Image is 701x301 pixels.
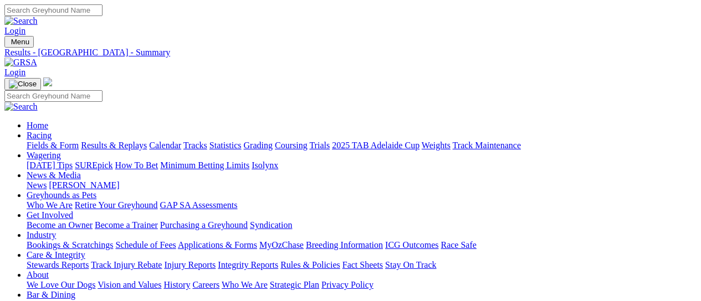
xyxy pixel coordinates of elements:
[27,250,85,260] a: Care & Integrity
[4,102,38,112] img: Search
[252,160,278,170] a: Isolynx
[27,150,61,160] a: Wagering
[27,200,73,210] a: Who We Are
[160,220,248,230] a: Purchasing a Greyhound
[321,280,373,289] a: Privacy Policy
[259,240,304,250] a: MyOzChase
[27,240,113,250] a: Bookings & Scratchings
[27,230,56,240] a: Industry
[27,180,697,190] div: News & Media
[27,131,52,140] a: Racing
[309,141,330,150] a: Trials
[27,280,697,290] div: About
[441,240,476,250] a: Race Safe
[4,36,34,48] button: Toggle navigation
[4,68,25,77] a: Login
[275,141,308,150] a: Coursing
[4,90,103,102] input: Search
[385,260,436,269] a: Stay On Track
[27,210,73,220] a: Get Involved
[27,160,697,170] div: Wagering
[192,280,219,289] a: Careers
[27,260,697,270] div: Care & Integrity
[27,200,697,210] div: Greyhounds as Pets
[422,141,451,150] a: Weights
[453,141,521,150] a: Track Maintenance
[280,260,340,269] a: Rules & Policies
[27,220,93,230] a: Become an Owner
[115,160,158,170] a: How To Bet
[270,280,319,289] a: Strategic Plan
[306,240,383,250] a: Breeding Information
[342,260,383,269] a: Fact Sheets
[149,141,181,150] a: Calendar
[183,141,207,150] a: Tracks
[27,240,697,250] div: Industry
[27,121,48,130] a: Home
[178,240,257,250] a: Applications & Forms
[27,290,75,299] a: Bar & Dining
[385,240,438,250] a: ICG Outcomes
[27,141,79,150] a: Fields & Form
[91,260,162,269] a: Track Injury Rebate
[49,180,119,190] a: [PERSON_NAME]
[164,260,216,269] a: Injury Reports
[163,280,190,289] a: History
[27,220,697,230] div: Get Involved
[115,240,176,250] a: Schedule of Fees
[81,141,147,150] a: Results & Replays
[250,220,292,230] a: Syndication
[27,280,95,289] a: We Love Our Dogs
[27,141,697,150] div: Racing
[27,190,96,200] a: Greyhounds as Pets
[27,260,89,269] a: Stewards Reports
[160,160,249,170] a: Minimum Betting Limits
[95,220,158,230] a: Become a Trainer
[4,48,697,58] a: Results - [GEOGRAPHIC_DATA] - Summary
[4,58,37,68] img: GRSA
[9,80,37,89] img: Close
[11,38,29,46] span: Menu
[4,4,103,16] input: Search
[4,26,25,35] a: Login
[75,160,112,170] a: SUREpick
[75,200,158,210] a: Retire Your Greyhound
[27,170,81,180] a: News & Media
[27,180,47,190] a: News
[4,16,38,26] img: Search
[27,270,49,279] a: About
[222,280,268,289] a: Who We Are
[43,77,52,86] img: logo-grsa-white.png
[98,280,161,289] a: Vision and Values
[218,260,278,269] a: Integrity Reports
[332,141,419,150] a: 2025 TAB Adelaide Cup
[244,141,273,150] a: Grading
[4,78,41,90] button: Toggle navigation
[209,141,242,150] a: Statistics
[27,160,73,170] a: [DATE] Tips
[160,200,238,210] a: GAP SA Assessments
